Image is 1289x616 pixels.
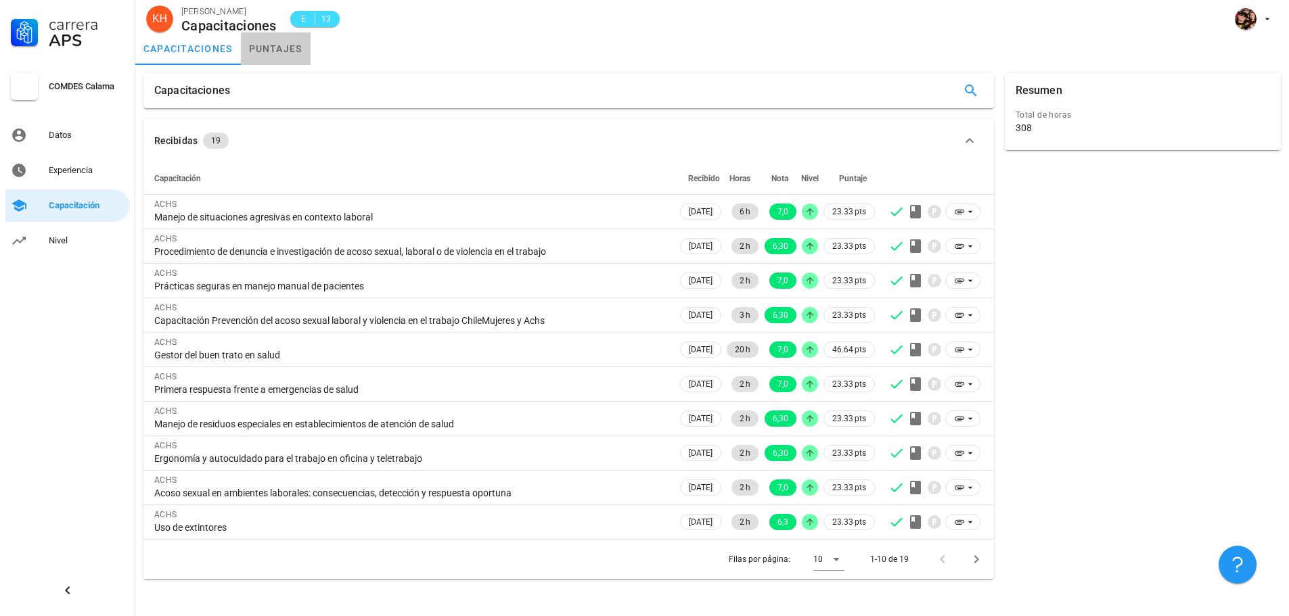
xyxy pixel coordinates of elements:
div: 10 [813,553,823,565]
span: 2 h [740,273,750,289]
span: [DATE] [689,204,713,219]
span: ACHS [154,303,177,312]
span: ACHS [154,234,177,243]
span: ACHS [154,406,177,416]
div: Datos [49,130,125,141]
div: Capacitaciones [154,73,230,108]
span: 6,30 [773,410,788,427]
div: 10Filas por página: [813,548,844,570]
span: 20 h [735,341,750,358]
a: Nivel [5,224,130,257]
span: 7,0 [777,273,788,289]
div: Capacitación [49,200,125,211]
span: 7,0 [777,204,788,220]
span: 46.64 pts [832,343,866,356]
span: 6,30 [773,307,788,323]
span: ACHS [154,510,177,519]
div: Gestor del buen trato en salud [154,349,666,361]
span: 6,3 [777,514,788,530]
div: avatar [146,5,173,32]
th: Nota [761,162,799,195]
div: Filas por página: [729,540,844,579]
div: Total de horas [1016,108,1270,122]
th: Puntaje [821,162,878,195]
span: 2 h [740,479,750,496]
div: Capacitación Prevención del acoso sexual laboral y violencia en el trabajo ChileMujeres y Achs [154,314,666,327]
div: Capacitaciones [181,18,277,33]
div: 1-10 de 19 [870,553,909,565]
span: 23.33 pts [832,308,866,322]
span: ACHS [154,441,177,450]
div: Uso de extintores [154,521,666,534]
span: 2 h [740,445,750,461]
span: 23.33 pts [832,205,866,218]
th: Nivel [799,162,821,195]
span: 23.33 pts [832,481,866,494]
a: puntajes [241,32,311,65]
span: 7,0 [777,341,788,358]
div: Carrera [49,16,125,32]
div: Manejo de situaciones agresivas en contexto laboral [154,211,666,223]
span: [DATE] [689,308,713,323]
a: Experiencia [5,154,130,187]
a: capacitaciones [135,32,241,65]
span: [DATE] [689,411,713,426]
span: Nivel [801,174,819,183]
div: Primera respuesta frente a emergencias de salud [154,383,666,396]
span: [DATE] [689,515,713,529]
span: ACHS [154,199,177,209]
div: Experiencia [49,165,125,176]
div: Nivel [49,235,125,246]
th: Horas [724,162,761,195]
span: ACHS [154,475,177,485]
span: KH [152,5,167,32]
span: 2 h [740,238,750,254]
span: Nota [771,174,788,183]
div: Manejo de residuos especiales en establecimientos de atención de salud [154,418,666,430]
div: Procedimiento de denuncia e investigación de acoso sexual, laboral o de violencia en el trabajo [154,245,666,258]
div: APS [49,32,125,49]
span: Capacitación [154,174,201,183]
span: 6 h [740,204,750,220]
div: Recibidas [154,133,198,148]
div: Resumen [1016,73,1062,108]
span: Puntaje [839,174,867,183]
div: Ergonomía y autocuidado para el trabajo en oficina y teletrabajo [154,452,666,465]
span: [DATE] [689,239,713,254]
span: 7,0 [777,376,788,392]
span: 6,30 [773,238,788,254]
th: Recibido [677,162,724,195]
span: 3 h [740,307,750,323]
span: Horas [729,174,750,183]
span: ACHS [154,268,177,278]
span: [DATE] [689,273,713,288]
span: [DATE] [689,480,713,495]
button: Recibidas 19 [143,119,994,162]
span: 23.33 pts [832,515,866,529]
span: 2 h [740,514,750,530]
div: Prácticas seguras en manejo manual de pacientes [154,280,666,292]
span: ACHS [154,337,177,347]
span: 6,30 [773,445,788,461]
span: 23.33 pts [832,274,866,287]
div: Acoso sexual en ambientes laborales: consecuencias, detección y respuesta oportuna [154,487,666,499]
span: [DATE] [689,446,713,460]
span: 2 h [740,410,750,427]
th: Capacitación [143,162,677,195]
div: 308 [1016,122,1032,134]
div: avatar [1235,8,1257,30]
div: [PERSON_NAME] [181,5,277,18]
button: Página siguiente [964,547,989,571]
span: 2 h [740,376,750,392]
span: E [298,12,309,26]
span: 23.33 pts [832,377,866,391]
a: Capacitación [5,189,130,222]
a: Datos [5,119,130,151]
span: 7,0 [777,479,788,496]
span: [DATE] [689,377,713,392]
span: 23.33 pts [832,239,866,253]
span: 13 [321,12,332,26]
span: Recibido [688,174,720,183]
span: 19 [211,133,221,149]
span: 23.33 pts [832,412,866,425]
